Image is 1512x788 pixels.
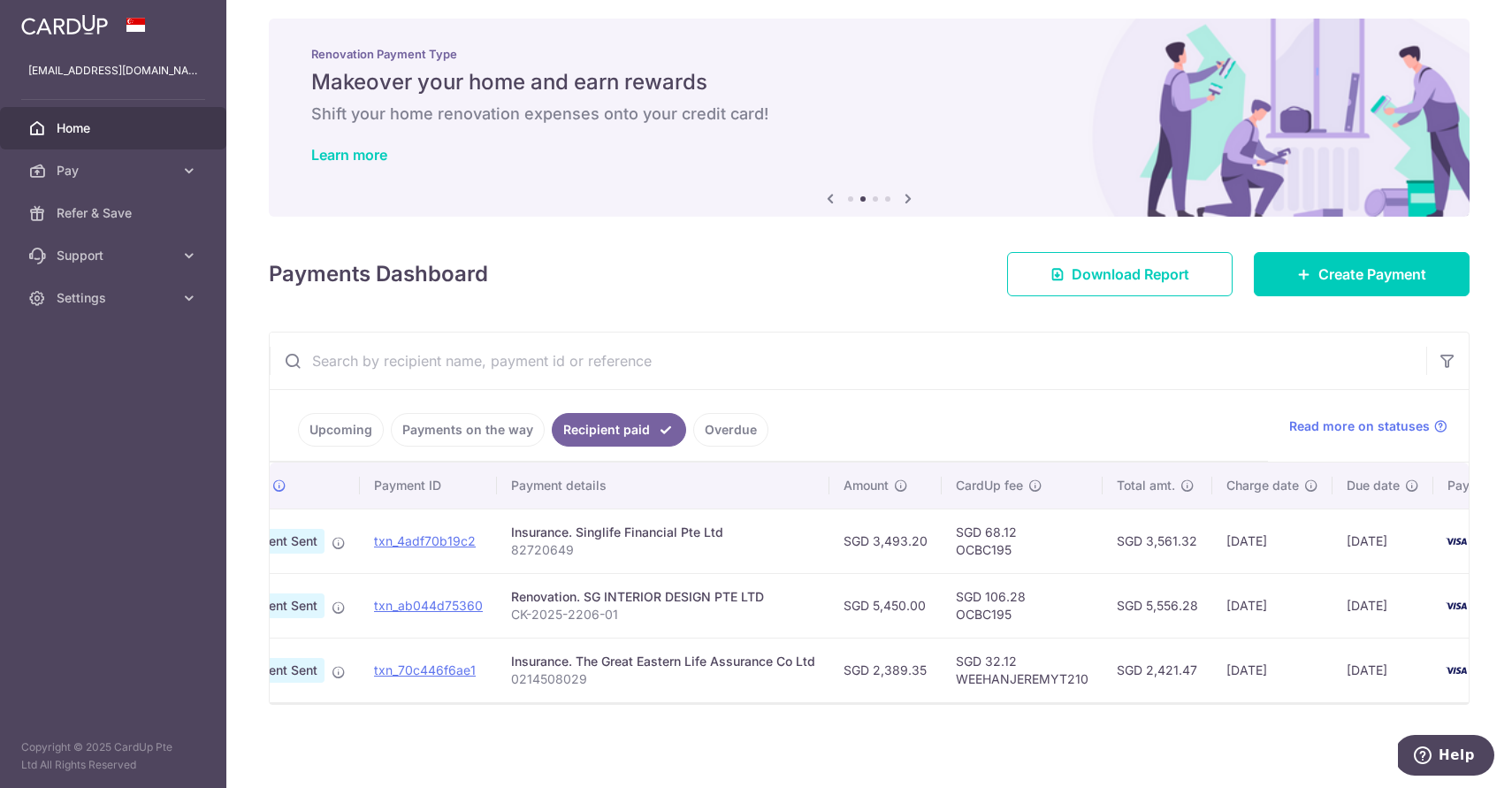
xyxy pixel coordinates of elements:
[269,258,488,290] h4: Payments Dashboard
[1439,531,1474,552] img: Bank Card
[1289,417,1447,435] a: Read more on statuses
[374,598,483,613] a: txn_ab044d75360
[511,653,815,670] div: Insurance. The Great Eastern Life Assurance Co Ltd
[298,413,384,447] a: Upcoming
[374,533,476,548] a: txn_4adf70b19c2
[360,463,497,509] th: Payment ID
[1103,573,1212,638] td: SGD 5,556.28
[57,204,173,222] span: Refer & Save
[57,162,173,180] span: Pay
[269,19,1470,217] img: Renovation banner
[1347,477,1400,494] span: Due date
[1103,638,1212,702] td: SGD 2,421.47
[1318,264,1426,285] span: Create Payment
[1289,417,1430,435] span: Read more on statuses
[829,509,942,573] td: SGD 3,493.20
[1212,573,1333,638] td: [DATE]
[511,524,815,541] div: Insurance. Singlife Financial Pte Ltd
[1226,477,1299,494] span: Charge date
[1333,573,1433,638] td: [DATE]
[942,573,1103,638] td: SGD 106.28 OCBC195
[511,606,815,624] p: CK-2025-2206-01
[956,477,1023,494] span: CardUp fee
[1212,638,1333,702] td: [DATE]
[311,103,1427,125] h6: Shift your home renovation expenses onto your credit card!
[942,509,1103,573] td: SGD 68.12 OCBC195
[311,146,387,164] a: Learn more
[1439,660,1474,681] img: Bank Card
[1072,264,1189,285] span: Download Report
[57,289,173,307] span: Settings
[1007,252,1233,296] a: Download Report
[693,413,768,447] a: Overdue
[1333,638,1433,702] td: [DATE]
[1439,595,1474,616] img: Bank Card
[28,62,198,80] p: [EMAIL_ADDRESS][DOMAIN_NAME]
[57,119,173,137] span: Home
[497,463,829,509] th: Payment details
[391,413,545,447] a: Payments on the way
[270,333,1426,389] input: Search by recipient name, payment id or reference
[374,662,476,677] a: txn_70c446f6ae1
[1212,509,1333,573] td: [DATE]
[229,658,325,683] span: Payment Sent
[1254,252,1470,296] a: Create Payment
[311,68,1427,96] h5: Makeover your home and earn rewards
[1117,477,1175,494] span: Total amt.
[552,413,686,447] a: Recipient paid
[829,573,942,638] td: SGD 5,450.00
[229,593,325,618] span: Payment Sent
[942,638,1103,702] td: SGD 32.12 WEEHANJEREMYT210
[57,247,173,264] span: Support
[1333,509,1433,573] td: [DATE]
[311,47,1427,61] p: Renovation Payment Type
[844,477,889,494] span: Amount
[229,529,325,554] span: Payment Sent
[511,541,815,559] p: 82720649
[511,588,815,606] div: Renovation. SG INTERIOR DESIGN PTE LTD
[21,14,108,35] img: CardUp
[829,638,942,702] td: SGD 2,389.35
[1103,509,1212,573] td: SGD 3,561.32
[1398,735,1494,779] iframe: Opens a widget where you can find more information
[511,670,815,688] p: 0214508029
